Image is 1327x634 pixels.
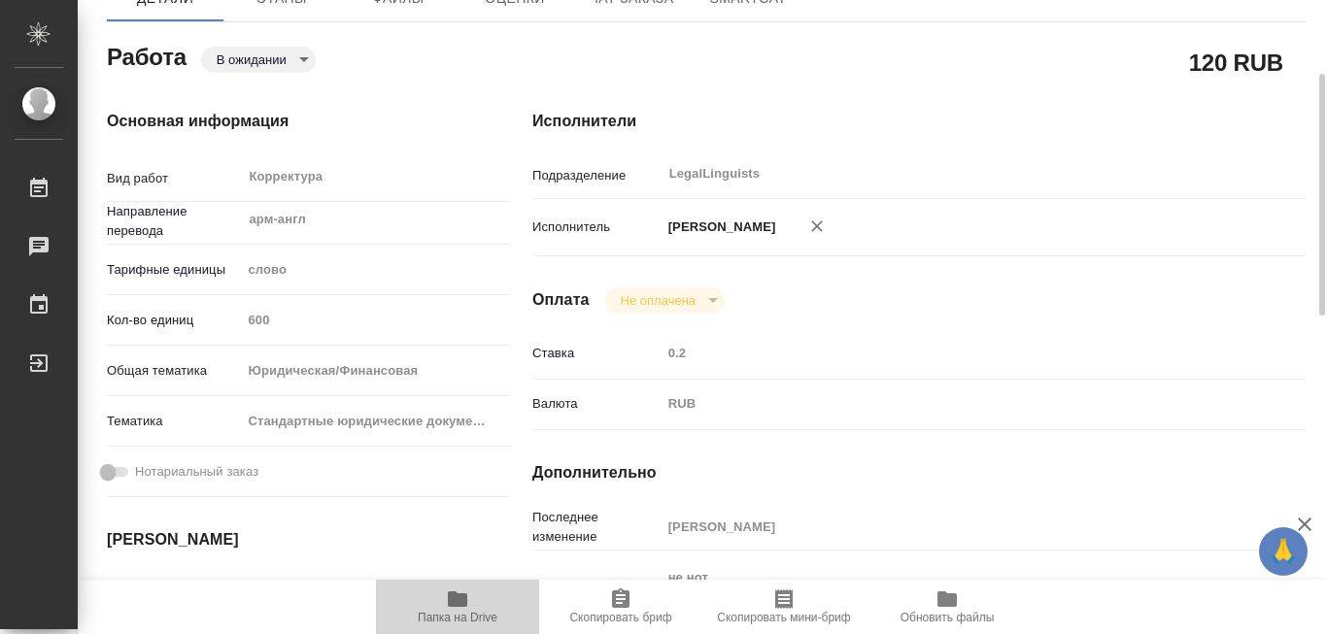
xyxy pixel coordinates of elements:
[532,344,662,363] p: Ставка
[901,611,995,624] span: Обновить файлы
[662,339,1242,367] input: Пустое поле
[796,205,838,248] button: Удалить исполнителя
[662,513,1242,541] input: Пустое поле
[241,354,510,387] div: Юридическая/Финансовая
[107,412,241,431] p: Тематика
[662,561,1242,633] textarea: не нот корр с листа без опоры на армянский
[241,253,510,286] div: слово
[241,306,510,334] input: Пустое поле
[532,394,662,414] p: Валюта
[1259,527,1308,576] button: 🙏
[107,110,455,133] h4: Основная информация
[569,611,671,624] span: Скопировать бриф
[376,580,539,634] button: Папка на Drive
[662,387,1242,420] div: RUB
[615,292,701,309] button: Не оплачена
[717,611,850,624] span: Скопировать мини-бриф
[222,578,392,606] input: Пустое поле
[866,580,1029,634] button: Обновить файлы
[418,611,497,624] span: Папка на Drive
[605,287,725,314] div: В ожидании
[532,461,1306,484] h4: Дополнительно
[532,508,662,547] p: Последнее изменение
[211,51,292,68] button: В ожидании
[107,202,241,241] p: Направление перевода
[532,288,590,312] h4: Оплата
[662,217,776,237] p: [PERSON_NAME]
[1189,46,1283,79] h2: 120 RUB
[532,110,1306,133] h4: Исполнители
[107,311,241,330] p: Кол-во единиц
[107,169,241,188] p: Вид работ
[532,217,662,237] p: Исполнитель
[201,47,316,73] div: В ожидании
[107,38,187,73] h2: Работа
[107,260,241,280] p: Тарифные единицы
[1267,531,1300,572] span: 🙏
[135,462,258,482] span: Нотариальный заказ
[539,580,702,634] button: Скопировать бриф
[702,580,866,634] button: Скопировать мини-бриф
[107,528,455,551] h4: [PERSON_NAME]
[241,405,510,438] div: Стандартные юридические документы, договоры, уставы
[532,166,662,185] p: Подразделение
[107,361,241,381] p: Общая тематика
